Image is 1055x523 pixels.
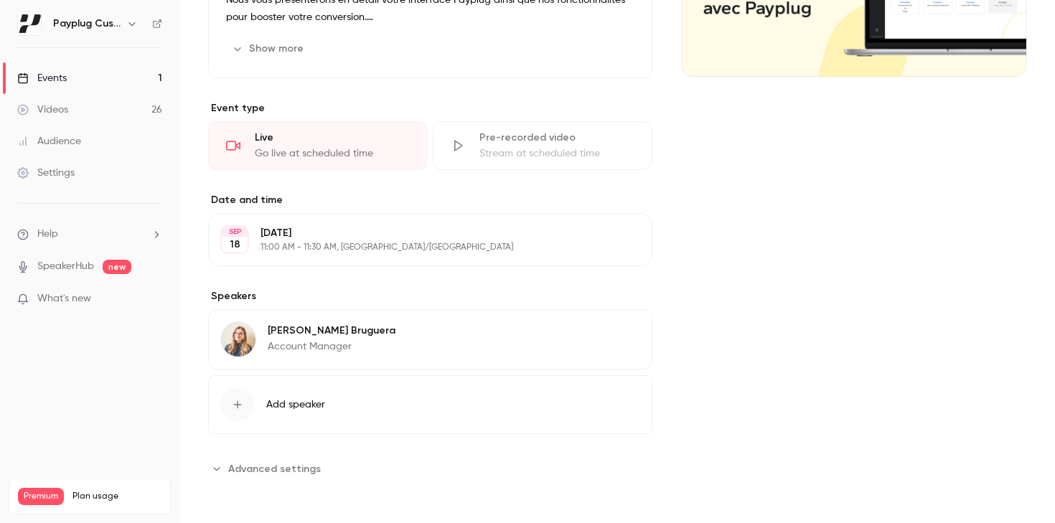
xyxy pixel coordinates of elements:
[208,457,652,480] section: Advanced settings
[479,146,634,161] div: Stream at scheduled time
[72,491,161,502] span: Plan usage
[266,397,325,412] span: Add speaker
[261,226,576,240] p: [DATE]
[226,37,312,60] button: Show more
[17,134,81,149] div: Audience
[208,289,652,303] label: Speakers
[53,17,121,31] h6: Payplug Customer Success
[17,227,162,242] li: help-dropdown-opener
[230,237,240,252] p: 18
[208,457,329,480] button: Advanced settings
[479,131,634,145] div: Pre-recorded video
[261,242,576,253] p: 11:00 AM - 11:30 AM, [GEOGRAPHIC_DATA]/[GEOGRAPHIC_DATA]
[17,71,67,85] div: Events
[18,488,64,505] span: Premium
[221,322,255,357] img: Marie Bruguera
[255,146,409,161] div: Go live at scheduled time
[228,461,321,476] span: Advanced settings
[17,166,75,180] div: Settings
[37,259,94,274] a: SpeakerHub
[17,103,68,117] div: Videos
[208,101,652,116] p: Event type
[208,309,652,369] div: Marie Bruguera[PERSON_NAME] BrugueraAccount Manager
[268,324,395,338] p: [PERSON_NAME] Bruguera
[103,260,131,274] span: new
[145,293,162,306] iframe: Noticeable Trigger
[255,131,409,145] div: Live
[268,339,395,354] p: Account Manager
[208,121,427,170] div: LiveGo live at scheduled time
[37,227,58,242] span: Help
[208,375,652,434] button: Add speaker
[18,12,41,35] img: Payplug Customer Success
[37,291,91,306] span: What's new
[222,227,248,237] div: SEP
[208,193,652,207] label: Date and time
[433,121,652,170] div: Pre-recorded videoStream at scheduled time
